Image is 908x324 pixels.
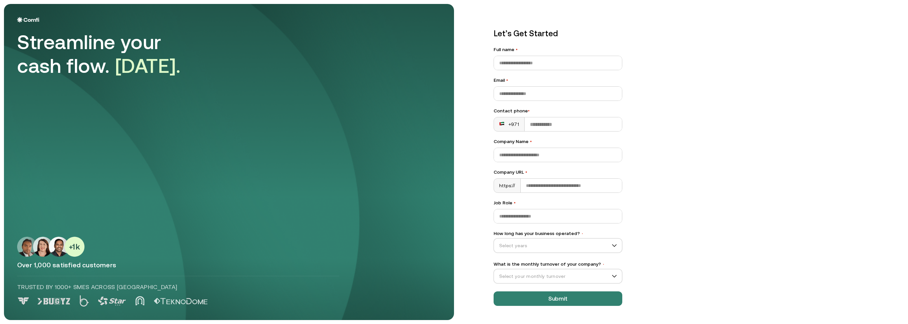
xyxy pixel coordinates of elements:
[135,296,145,306] img: Logo 4
[494,291,622,306] button: Submit
[499,121,519,128] div: +971
[98,297,126,306] img: Logo 3
[494,138,622,145] label: Company Name
[17,297,30,305] img: Logo 0
[80,295,89,307] img: Logo 2
[528,108,530,113] span: •
[494,77,622,84] label: Email
[494,107,622,114] div: Contact phone
[494,261,622,268] label: What is the monthly turnover of your company?
[154,298,208,305] img: Logo 5
[494,28,622,40] p: Let’s Get Started
[17,17,39,22] img: Logo
[514,200,516,205] span: •
[17,283,339,291] p: Trusted by 1000+ SMEs across [GEOGRAPHIC_DATA]
[37,298,70,305] img: Logo 1
[17,30,202,78] div: Streamline your cash flow.
[494,179,521,192] div: https://
[115,54,181,77] span: [DATE].
[581,231,584,236] span: •
[525,169,527,175] span: •
[494,199,622,206] label: Job Role
[494,169,622,176] label: Company URL
[516,47,518,52] span: •
[494,46,622,53] label: Full name
[17,261,441,269] p: Over 1,000 satisfied customers
[506,77,508,83] span: •
[494,230,622,237] label: How long has your business operated?
[530,139,532,144] span: •
[602,262,605,267] span: •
